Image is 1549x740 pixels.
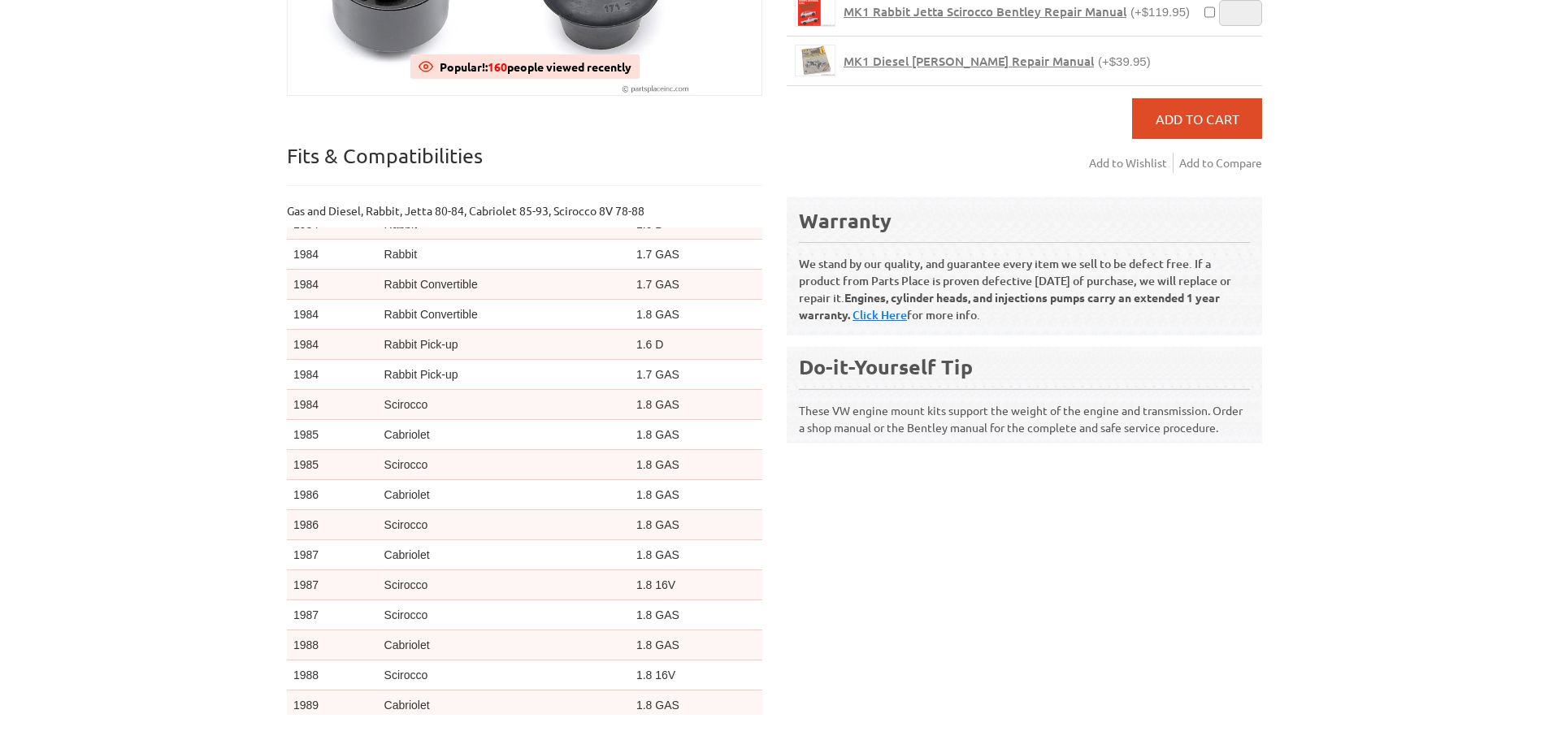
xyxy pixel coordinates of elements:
[799,388,1250,436] p: These VW engine mount kits support the weight of the engine and transmission. Order a shop manual...
[630,480,762,510] td: 1.8 GAS
[378,240,630,270] td: Rabbit
[287,420,378,450] td: 1985
[799,207,1250,234] div: Warranty
[287,540,378,570] td: 1987
[1130,5,1190,19] span: (+$119.95)
[844,54,1151,69] a: MK1 Diesel [PERSON_NAME] Repair Manual(+$39.95)
[630,300,762,330] td: 1.8 GAS
[844,3,1126,19] span: MK1 Rabbit Jetta Scirocco Bentley Repair Manual
[630,240,762,270] td: 1.7 GAS
[287,143,762,186] p: Fits & Compatibilities
[378,360,630,390] td: Rabbit Pick-up
[287,450,378,480] td: 1985
[630,630,762,660] td: 1.8 GAS
[853,307,907,322] a: Click Here
[378,270,630,300] td: Rabbit Convertible
[378,630,630,660] td: Cabriolet
[287,510,378,540] td: 1986
[378,390,630,420] td: Scirocco
[378,600,630,630] td: Scirocco
[287,600,378,630] td: 1987
[287,390,378,420] td: 1984
[1098,54,1151,68] span: (+$39.95)
[287,630,378,660] td: 1988
[630,270,762,300] td: 1.7 GAS
[799,290,1220,322] b: Engines, cylinder heads, and injections pumps carry an extended 1 year warranty.
[630,600,762,630] td: 1.8 GAS
[630,660,762,690] td: 1.8 16V
[630,360,762,390] td: 1.7 GAS
[844,53,1094,69] span: MK1 Diesel [PERSON_NAME] Repair Manual
[795,45,835,76] a: MK1 Diesel Haynes Repair Manual
[287,480,378,510] td: 1986
[287,360,378,390] td: 1984
[796,45,835,76] img: MK1 Diesel Haynes Repair Manual
[287,330,378,360] td: 1984
[630,540,762,570] td: 1.8 GAS
[630,570,762,600] td: 1.8 16V
[287,202,762,219] p: Gas and Diesel, Rabbit, Jetta 80-84, Cabriolet 85-93, Scirocco 8V 78-88
[1132,98,1262,139] button: Add to Cart
[799,242,1250,323] p: We stand by our quality, and guarantee every item we sell to be defect free. If a product from Pa...
[287,300,378,330] td: 1984
[630,330,762,360] td: 1.6 D
[378,420,630,450] td: Cabriolet
[287,270,378,300] td: 1984
[630,510,762,540] td: 1.8 GAS
[799,353,973,379] b: Do-it-Yourself Tip
[378,330,630,360] td: Rabbit Pick-up
[378,570,630,600] td: Scirocco
[378,480,630,510] td: Cabriolet
[378,300,630,330] td: Rabbit Convertible
[378,660,630,690] td: Scirocco
[378,540,630,570] td: Cabriolet
[630,450,762,480] td: 1.8 GAS
[630,420,762,450] td: 1.8 GAS
[1179,153,1262,173] a: Add to Compare
[287,690,378,721] td: 1989
[287,660,378,690] td: 1988
[1156,110,1239,127] span: Add to Cart
[1089,153,1174,173] a: Add to Wishlist
[378,510,630,540] td: Scirocco
[844,4,1190,19] a: MK1 Rabbit Jetta Scirocco Bentley Repair Manual(+$119.95)
[630,390,762,420] td: 1.8 GAS
[287,570,378,600] td: 1987
[378,690,630,721] td: Cabriolet
[630,690,762,721] td: 1.8 GAS
[378,450,630,480] td: Scirocco
[287,240,378,270] td: 1984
